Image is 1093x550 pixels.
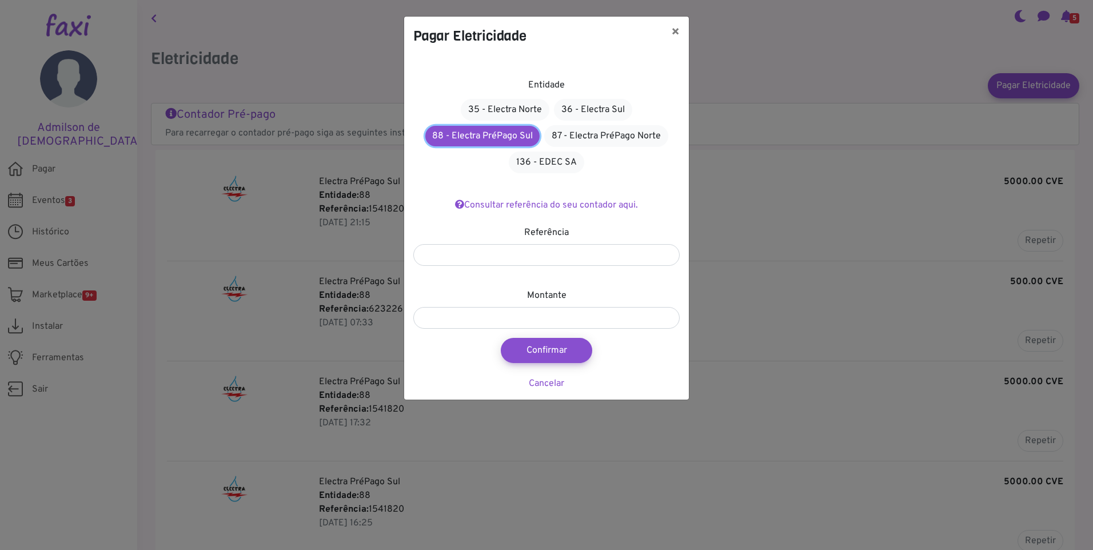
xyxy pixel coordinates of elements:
a: 88 - Electra PréPago Sul [425,126,540,146]
a: Consultar referência do seu contador aqui. [455,200,638,211]
a: 35 - Electra Norte [461,99,549,121]
button: Confirmar [501,338,592,363]
h4: Pagar Eletricidade [413,26,526,46]
label: Entidade [528,78,565,92]
button: × [662,17,689,49]
a: 136 - EDEC SA [509,152,584,173]
a: 36 - Electra Sul [554,99,632,121]
label: Montante [527,289,567,302]
label: Referência [524,226,569,240]
a: Cancelar [529,378,564,389]
a: 87 - Electra PréPago Norte [544,125,668,147]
